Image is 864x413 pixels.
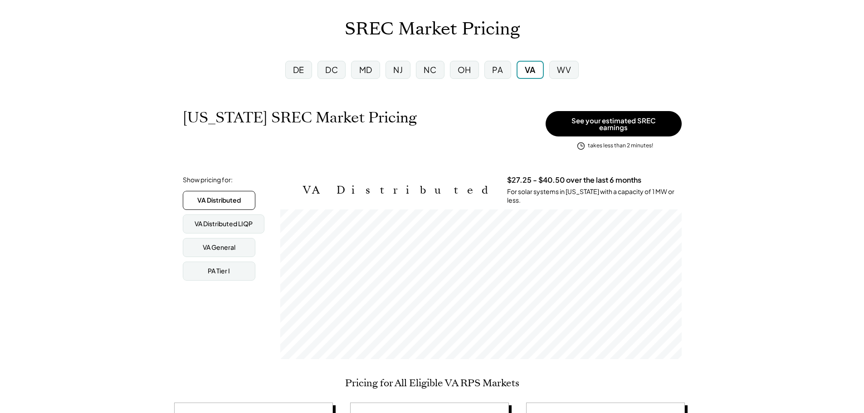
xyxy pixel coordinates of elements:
[345,19,520,40] h1: SREC Market Pricing
[183,175,233,185] div: Show pricing for:
[424,64,436,75] div: NC
[195,219,253,228] div: VA Distributed LIQP
[492,64,503,75] div: PA
[197,196,241,205] div: VA Distributed
[458,64,471,75] div: OH
[507,187,682,205] div: For solar systems in [US_STATE] with a capacity of 1 MW or less.
[345,377,519,389] h2: Pricing for All Eligible VA RPS Markets
[525,64,536,75] div: VA
[359,64,372,75] div: MD
[325,64,338,75] div: DC
[557,64,571,75] div: WV
[183,109,417,126] h1: [US_STATE] SREC Market Pricing
[303,184,493,197] h2: VA Distributed
[507,175,641,185] h3: $27.25 - $40.50 over the last 6 months
[203,243,235,252] div: VA General
[546,111,682,136] button: See your estimated SREC earnings
[393,64,403,75] div: NJ
[588,142,653,150] div: takes less than 2 minutes!
[208,267,230,276] div: PA Tier I
[293,64,304,75] div: DE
